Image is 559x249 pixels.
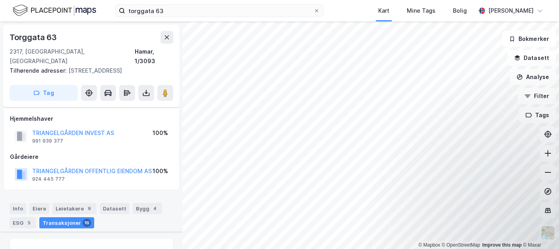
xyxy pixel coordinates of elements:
[39,217,94,228] div: Transaksjoner
[125,5,313,17] input: Søk på adresse, matrikkel, gårdeiere, leietakere eller personer
[29,203,49,214] div: Eiere
[518,88,556,104] button: Filter
[25,219,33,227] div: 5
[418,242,440,248] a: Mapbox
[507,50,556,66] button: Datasett
[13,4,96,17] img: logo.f888ab2527a4732fd821a326f86c7f29.svg
[10,67,68,74] span: Tilhørende adresser:
[10,66,167,75] div: [STREET_ADDRESS]
[153,166,168,176] div: 100%
[442,242,480,248] a: OpenStreetMap
[482,242,522,248] a: Improve this map
[10,47,135,66] div: 2317, [GEOGRAPHIC_DATA], [GEOGRAPHIC_DATA]
[488,6,534,15] div: [PERSON_NAME]
[100,203,130,214] div: Datasett
[519,107,556,123] button: Tags
[510,69,556,85] button: Analyse
[10,31,58,44] div: Torggata 63
[502,31,556,47] button: Bokmerker
[10,152,173,162] div: Gårdeiere
[133,203,162,214] div: Bygg
[10,217,36,228] div: ESG
[378,6,389,15] div: Kart
[52,203,97,214] div: Leietakere
[10,114,173,124] div: Hjemmelshaver
[32,138,63,144] div: 991 939 377
[10,85,78,101] button: Tag
[153,128,168,138] div: 100%
[151,205,159,212] div: 4
[10,203,26,214] div: Info
[453,6,467,15] div: Bolig
[83,219,91,227] div: 16
[85,205,93,212] div: 9
[135,47,173,66] div: Hamar, 1/3093
[407,6,435,15] div: Mine Tags
[32,176,65,182] div: 924 445 777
